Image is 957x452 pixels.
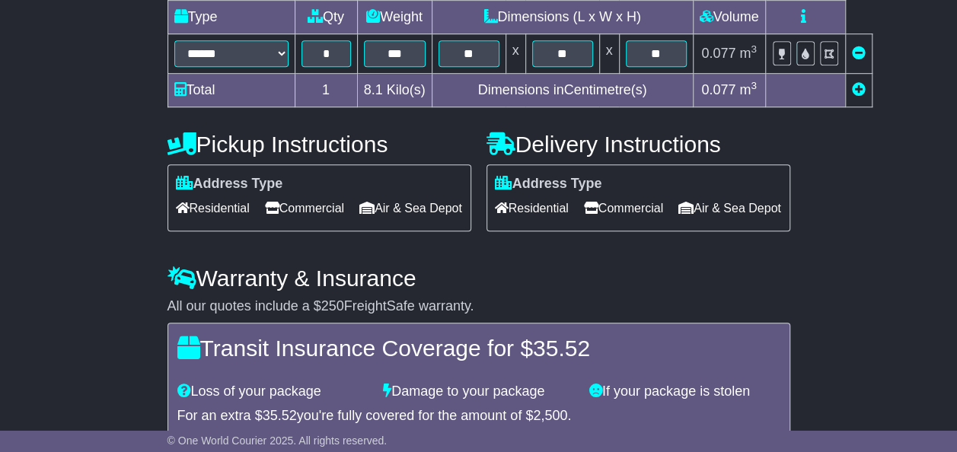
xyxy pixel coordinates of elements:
td: Dimensions (L x W x H) [432,1,693,34]
span: 0.077 [701,82,735,97]
sup: 3 [751,43,757,55]
span: Air & Sea Depot [678,196,781,220]
span: Residential [176,196,250,220]
span: © One World Courier 2025. All rights reserved. [167,434,388,447]
td: 1 [295,74,357,107]
h4: Transit Insurance Coverage for $ [177,336,780,361]
h4: Warranty & Insurance [167,266,790,291]
span: 250 [321,298,344,314]
h4: Pickup Instructions [167,132,471,157]
a: Remove this item [852,46,866,61]
td: Kilo(s) [357,74,432,107]
td: Type [167,1,295,34]
span: Commercial [584,196,663,220]
div: Damage to your package [375,384,582,400]
span: 35.52 [263,408,297,423]
span: 2,500 [533,408,567,423]
td: Total [167,74,295,107]
label: Address Type [176,176,283,193]
td: x [599,34,619,74]
span: m [739,82,757,97]
span: Residential [495,196,569,220]
label: Address Type [495,176,602,193]
h4: Delivery Instructions [486,132,790,157]
a: Add new item [852,82,866,97]
span: m [739,46,757,61]
td: Weight [357,1,432,34]
td: Qty [295,1,357,34]
td: Volume [693,1,765,34]
sup: 3 [751,80,757,91]
span: 35.52 [533,336,590,361]
td: Dimensions in Centimetre(s) [432,74,693,107]
span: Commercial [265,196,344,220]
span: 0.077 [701,46,735,61]
div: If your package is stolen [582,384,788,400]
td: x [506,34,525,74]
span: Air & Sea Depot [359,196,462,220]
div: For an extra $ you're fully covered for the amount of $ . [177,408,780,425]
div: Loss of your package [170,384,376,400]
span: 8.1 [364,82,383,97]
div: All our quotes include a $ FreightSafe warranty. [167,298,790,315]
